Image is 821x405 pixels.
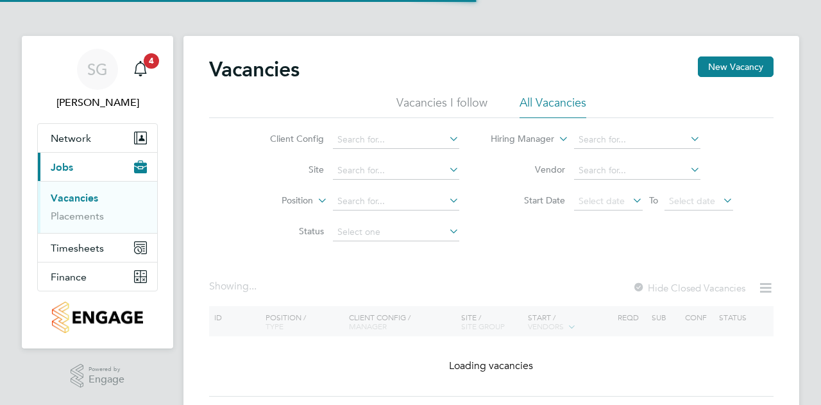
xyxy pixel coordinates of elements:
span: Select date [669,195,715,207]
span: Sam Grey [37,95,158,110]
a: Vacancies [51,192,98,204]
a: Powered byEngage [71,364,125,388]
button: Network [38,124,157,152]
button: Jobs [38,153,157,181]
li: All Vacancies [520,95,586,118]
span: Engage [89,374,124,385]
span: ... [249,280,257,293]
label: Hide Closed Vacancies [632,282,745,294]
span: Finance [51,271,87,283]
span: Timesheets [51,242,104,254]
div: Jobs [38,181,157,233]
a: Placements [51,210,104,222]
img: countryside-properties-logo-retina.png [52,302,142,333]
button: Finance [38,263,157,291]
input: Search for... [574,131,700,149]
h2: Vacancies [209,56,300,82]
label: Site [250,164,324,175]
label: Start Date [491,194,565,206]
button: New Vacancy [698,56,774,77]
a: 4 [128,49,153,90]
nav: Main navigation [22,36,173,349]
input: Search for... [574,162,700,180]
label: Position [239,194,313,207]
label: Hiring Manager [480,133,554,146]
span: Jobs [51,161,73,173]
span: 4 [144,53,159,69]
input: Search for... [333,131,459,149]
label: Status [250,225,324,237]
span: Powered by [89,364,124,375]
span: Network [51,132,91,144]
input: Search for... [333,193,459,211]
a: SG[PERSON_NAME] [37,49,158,110]
label: Vendor [491,164,565,175]
span: To [645,192,662,209]
input: Select one [333,223,459,241]
span: SG [87,61,108,78]
a: Go to home page [37,302,158,333]
input: Search for... [333,162,459,180]
span: Select date [579,195,625,207]
li: Vacancies I follow [396,95,487,118]
button: Timesheets [38,234,157,262]
div: Showing [209,280,259,293]
label: Client Config [250,133,324,144]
